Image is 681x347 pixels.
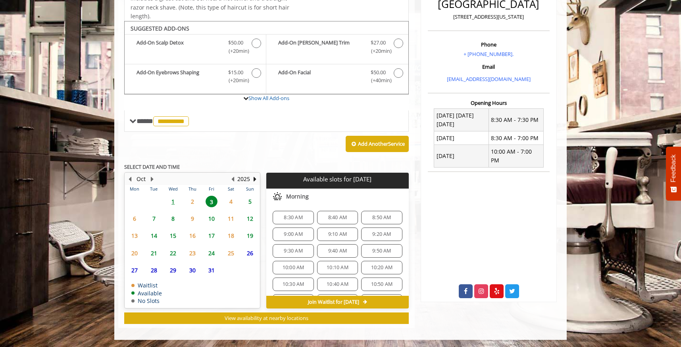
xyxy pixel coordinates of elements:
h3: Opening Hours [428,100,550,106]
span: (+20min ) [366,47,390,55]
span: 24 [206,247,217,259]
span: Join Waitlist for [DATE] [308,299,359,305]
span: 21 [148,247,160,259]
div: 9:30 AM [273,244,314,258]
td: Waitlist [131,282,162,288]
span: (+40min ) [366,76,390,85]
td: Select day2 [183,193,202,210]
td: Select day1 [164,193,183,210]
td: Select day8 [164,210,183,227]
span: $15.00 [228,68,243,77]
span: 4 [225,196,237,207]
td: [DATE] [434,131,489,145]
button: Add AnotherService [346,136,409,152]
span: $50.00 [228,39,243,47]
label: Add-On Scalp Detox [129,39,262,57]
td: Select day23 [183,245,202,262]
a: [EMAIL_ADDRESS][DOMAIN_NAME] [447,75,531,83]
td: Select day28 [144,262,163,279]
a: + [PHONE_NUMBER]. [464,50,514,58]
span: 15 [167,230,179,241]
button: View availability at nearby locations [124,312,409,324]
p: Available slots for [DATE] [269,176,405,183]
span: (+20min ) [224,47,248,55]
th: Sat [221,185,240,193]
th: Wed [164,185,183,193]
div: 10:30 AM [273,278,314,291]
td: Select day11 [221,210,240,227]
div: 11:00 AM [273,294,314,308]
span: 28 [148,264,160,276]
td: Select day30 [183,262,202,279]
span: View availability at nearby locations [225,314,308,322]
td: Select day21 [144,245,163,262]
div: 9:20 AM [361,227,402,241]
td: Available [131,290,162,296]
div: 10:00 AM [273,261,314,274]
span: 10:10 AM [327,264,348,271]
span: 18 [225,230,237,241]
td: Select day12 [240,210,260,227]
td: [DATE] [434,145,489,168]
span: 20 [129,247,140,259]
span: 8:30 AM [284,214,302,221]
td: Select day9 [183,210,202,227]
button: Next Month [149,175,155,183]
td: Select day31 [202,262,221,279]
th: Sun [240,185,260,193]
button: 2025 [237,175,250,183]
th: Fri [202,185,221,193]
div: The Made Man Haircut Add-onS [124,21,409,95]
span: 9:30 AM [284,248,302,254]
div: 11:20 AM [361,294,402,308]
span: 1 [167,196,179,207]
span: 10:00 AM [283,264,304,271]
div: 8:50 AM [361,211,402,224]
td: Select day26 [240,245,260,262]
span: 14 [148,230,160,241]
span: 25 [225,247,237,259]
td: Select day20 [125,245,144,262]
div: 9:50 AM [361,244,402,258]
td: 8:30 AM - 7:30 PM [489,109,543,131]
td: No Slots [131,298,162,304]
h3: Phone [430,42,548,47]
span: 23 [187,247,198,259]
b: Add-On Facial [278,68,362,85]
span: 8:50 AM [372,214,391,221]
span: 16 [187,230,198,241]
label: Add-On Eyebrows Shaping [129,68,262,87]
span: (+20min ) [224,76,248,85]
span: Feedback [670,154,677,182]
b: Add Another Service [358,140,405,147]
span: 10:30 AM [283,281,304,287]
b: SELECT DATE AND TIME [124,163,180,170]
span: 9:10 AM [328,231,347,237]
div: 9:00 AM [273,227,314,241]
span: 22 [167,247,179,259]
span: 10:40 AM [327,281,348,287]
button: Next Year [252,175,258,183]
span: 6 [129,213,140,224]
span: 9:40 AM [328,248,347,254]
span: 13 [129,230,140,241]
span: 29 [167,264,179,276]
td: Select day27 [125,262,144,279]
div: 10:40 AM [317,278,358,291]
span: 8:40 AM [328,214,347,221]
span: Morning [286,193,309,200]
div: 10:20 AM [361,261,402,274]
span: 10:20 AM [371,264,393,271]
b: SUGGESTED ADD-ONS [131,25,189,32]
td: Select day25 [221,245,240,262]
span: 26 [244,247,256,259]
span: $50.00 [371,68,386,77]
span: 11 [225,213,237,224]
span: 12 [244,213,256,224]
div: 8:40 AM [317,211,358,224]
button: Oct [137,175,146,183]
th: Mon [125,185,144,193]
h3: Email [430,64,548,69]
td: Select day10 [202,210,221,227]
